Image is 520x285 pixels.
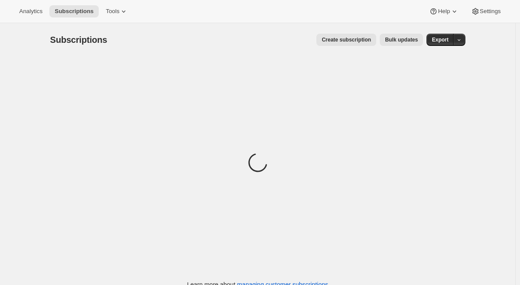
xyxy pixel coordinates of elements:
button: Tools [101,5,133,17]
button: Export [426,34,454,46]
span: Create subscription [322,36,371,43]
span: Subscriptions [55,8,94,15]
span: Bulk updates [385,36,418,43]
span: Help [438,8,450,15]
button: Help [424,5,464,17]
span: Export [432,36,448,43]
button: Analytics [14,5,48,17]
span: Settings [480,8,501,15]
button: Bulk updates [380,34,423,46]
button: Subscriptions [49,5,99,17]
span: Analytics [19,8,42,15]
span: Tools [106,8,119,15]
button: Settings [466,5,506,17]
span: Subscriptions [50,35,107,45]
button: Create subscription [316,34,376,46]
